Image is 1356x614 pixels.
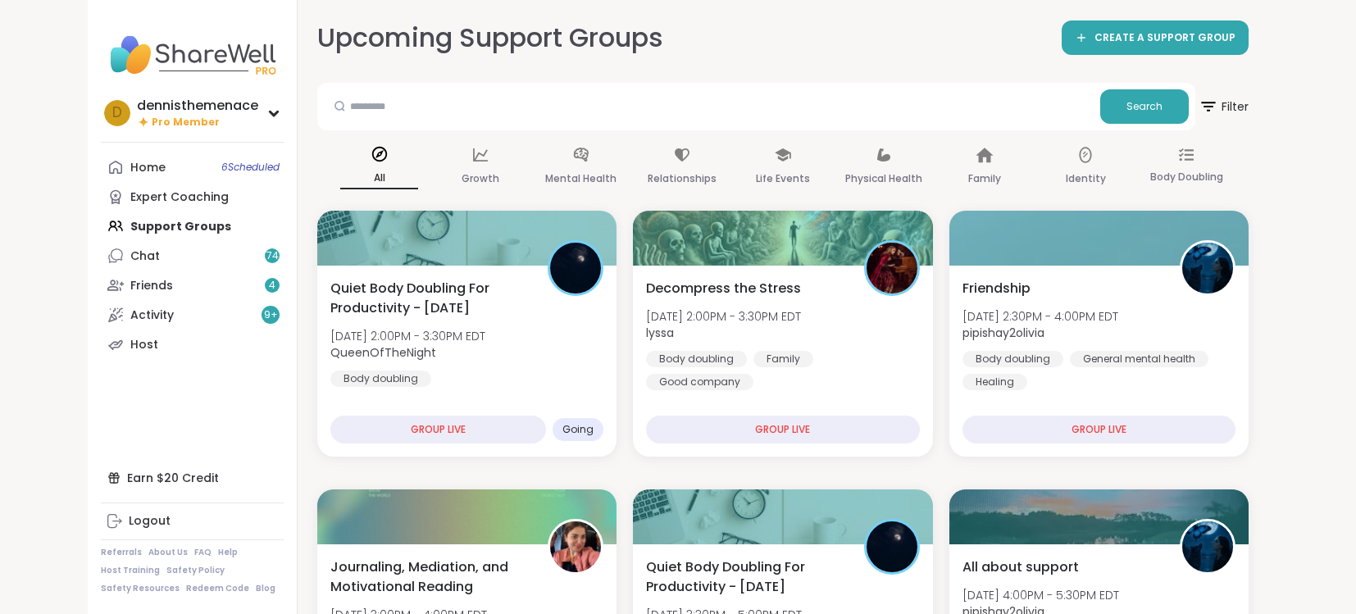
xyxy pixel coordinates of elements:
p: Identity [1066,169,1106,189]
div: Good company [646,374,753,390]
p: Family [968,169,1001,189]
p: All [340,168,418,189]
p: Body Doubling [1150,167,1223,187]
b: pipishay2olivia [962,325,1044,341]
span: d [112,102,122,124]
span: Going [562,423,594,436]
a: CREATE A SUPPORT GROUP [1062,20,1249,55]
div: Healing [962,374,1027,390]
span: 74 [266,249,279,263]
a: Safety Policy [166,565,225,576]
a: Help [218,547,238,558]
div: Chat [130,248,160,265]
span: [DATE] 2:00PM - 3:30PM EDT [330,328,485,344]
span: [DATE] 2:00PM - 3:30PM EDT [646,308,801,325]
div: General mental health [1070,351,1208,367]
div: GROUP LIVE [962,416,1235,443]
p: Relationships [648,169,717,189]
p: Mental Health [545,169,617,189]
div: GROUP LIVE [330,416,546,443]
a: Blog [256,583,275,594]
a: Chat74 [101,241,284,271]
img: lyssa [867,243,917,293]
div: Body doubling [646,351,747,367]
span: All about support [962,557,1079,577]
a: Redeem Code [186,583,249,594]
div: Family [753,351,813,367]
div: Friends [130,278,173,294]
span: Journaling, Mediation, and Motivational Reading [330,557,530,597]
img: Chafi [550,521,601,572]
p: Growth [462,169,499,189]
span: 4 [269,279,275,293]
div: dennisthemenace [137,97,258,115]
button: Search [1100,89,1189,124]
img: ShareWell Nav Logo [101,26,284,84]
img: QueenOfTheNight [550,243,601,293]
a: About Us [148,547,188,558]
div: Body doubling [962,351,1063,367]
a: Host [101,330,284,359]
button: Filter [1199,83,1249,130]
span: CREATE A SUPPORT GROUP [1094,31,1235,45]
img: pipishay2olivia [1182,521,1233,572]
span: Friendship [962,279,1031,298]
a: Home6Scheduled [101,152,284,182]
div: GROUP LIVE [646,416,919,443]
span: Search [1126,99,1163,114]
div: Home [130,160,166,176]
div: Body doubling [330,371,431,387]
img: QueenOfTheNight [867,521,917,572]
span: Pro Member [152,116,220,130]
b: QueenOfTheNight [330,344,436,361]
a: Expert Coaching [101,182,284,211]
span: Quiet Body Doubling For Productivity - [DATE] [646,557,845,597]
p: Physical Health [845,169,922,189]
b: lyssa [646,325,674,341]
span: [DATE] 4:00PM - 5:30PM EDT [962,587,1119,603]
div: Logout [129,513,171,530]
a: Friends4 [101,271,284,300]
span: Decompress the Stress [646,279,801,298]
a: Safety Resources [101,583,180,594]
a: Host Training [101,565,160,576]
a: FAQ [194,547,212,558]
img: pipishay2olivia [1182,243,1233,293]
div: Expert Coaching [130,189,229,206]
a: Referrals [101,547,142,558]
div: Host [130,337,158,353]
span: 6 Scheduled [221,161,280,174]
div: Activity [130,307,174,324]
span: 9 + [264,308,278,322]
a: Activity9+ [101,300,284,330]
span: Filter [1199,87,1249,126]
a: Logout [101,507,284,536]
h2: Upcoming Support Groups [317,20,663,57]
p: Life Events [756,169,810,189]
span: [DATE] 2:30PM - 4:00PM EDT [962,308,1118,325]
span: Quiet Body Doubling For Productivity - [DATE] [330,279,530,318]
div: Earn $20 Credit [101,463,284,493]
